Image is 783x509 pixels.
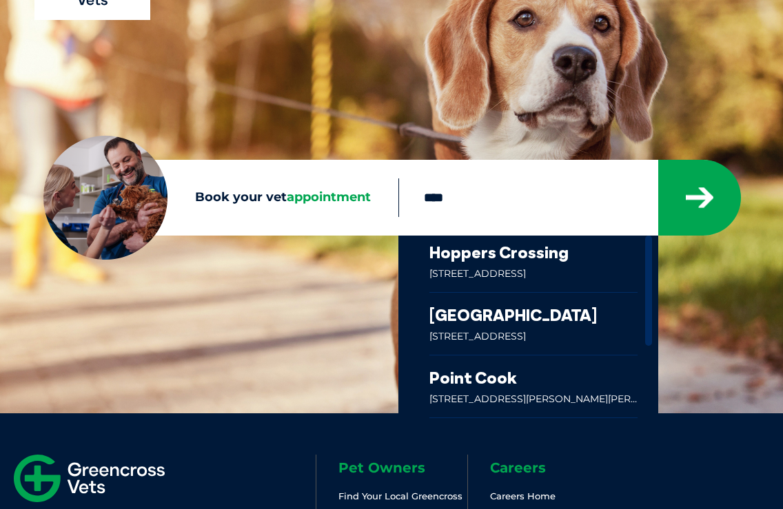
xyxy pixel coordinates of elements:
h6: Careers [490,461,618,475]
a: Careers Home [490,490,556,501]
span: appointment [287,189,371,205]
label: Book your vet [43,190,398,205]
h6: Pet Owners [338,461,467,475]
